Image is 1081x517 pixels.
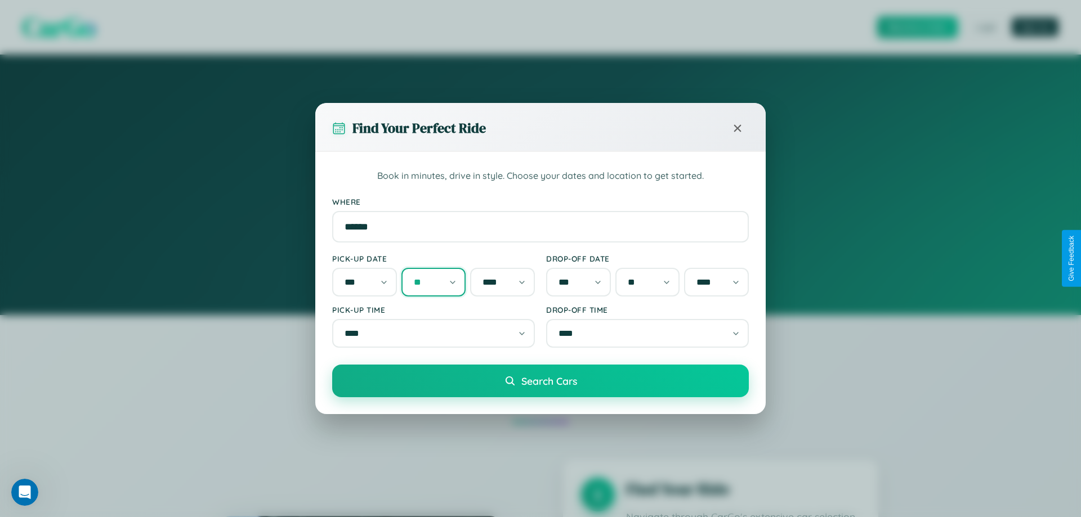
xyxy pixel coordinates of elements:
[332,254,535,263] label: Pick-up Date
[332,305,535,314] label: Pick-up Time
[332,365,749,397] button: Search Cars
[521,375,577,387] span: Search Cars
[332,169,749,183] p: Book in minutes, drive in style. Choose your dates and location to get started.
[546,305,749,314] label: Drop-off Time
[332,197,749,206] label: Where
[352,119,486,137] h3: Find Your Perfect Ride
[546,254,749,263] label: Drop-off Date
